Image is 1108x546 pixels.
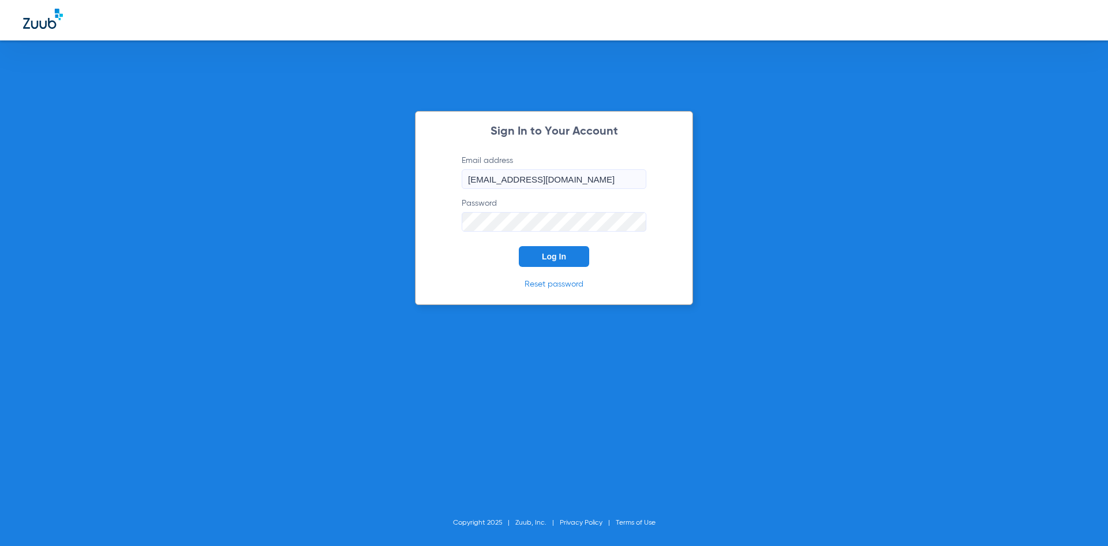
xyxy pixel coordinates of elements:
[515,517,560,529] li: Zuub, Inc.
[462,155,646,189] label: Email address
[462,212,646,232] input: Password
[542,252,566,261] span: Log In
[525,280,583,288] a: Reset password
[462,169,646,189] input: Email address
[519,246,589,267] button: Log In
[444,126,664,138] h2: Sign In to Your Account
[616,519,656,526] a: Terms of Use
[1050,491,1108,546] iframe: Chat Widget
[453,517,515,529] li: Copyright 2025
[462,198,646,232] label: Password
[560,519,602,526] a: Privacy Policy
[23,9,63,29] img: Zuub Logo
